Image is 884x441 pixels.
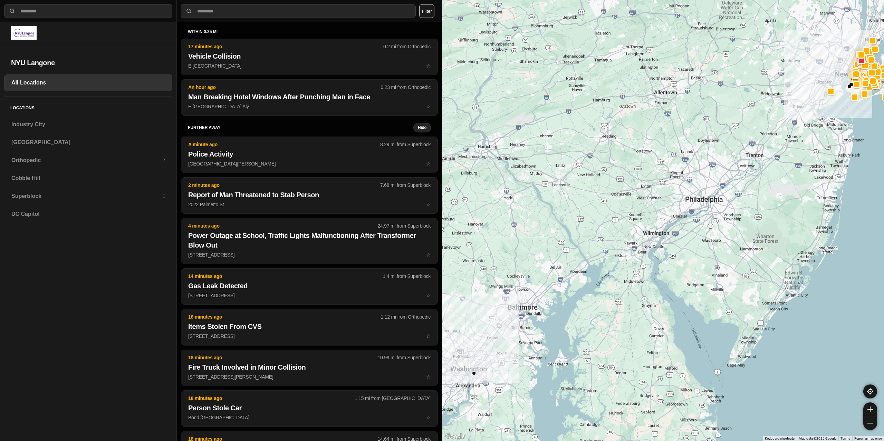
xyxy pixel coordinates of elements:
a: [GEOGRAPHIC_DATA] [4,134,172,151]
button: Hide [413,123,431,132]
span: star [426,333,431,339]
a: Orthopedic2 [4,152,172,169]
p: [STREET_ADDRESS] [188,251,431,258]
p: [GEOGRAPHIC_DATA][PERSON_NAME] [188,160,431,167]
p: 0.2 mi from Orthopedic [383,43,431,50]
p: 2022 Palmetto St [188,201,431,208]
span: star [426,374,431,380]
a: All Locations [4,74,172,91]
span: star [426,202,431,207]
p: 17 minutes ago [188,43,383,50]
h2: Vehicle Collision [188,51,431,61]
span: Map data ©2025 Google [799,437,836,440]
h2: Items Stolen From CVS [188,322,431,331]
button: 18 minutes ago1.15 mi from [GEOGRAPHIC_DATA]Person Stole CarBond [GEOGRAPHIC_DATA]star [181,390,438,427]
span: star [426,415,431,420]
button: Filter [419,4,434,18]
a: 16 minutes ago1.12 mi from OrthopedicItems Stolen From CVS[STREET_ADDRESS]star [181,333,438,339]
p: 0.23 mi from Orthopedic [381,84,431,91]
p: 24.97 mi from Superblock [377,222,431,229]
small: Hide [418,125,426,130]
h3: DC Capitol [11,210,165,218]
p: [STREET_ADDRESS][PERSON_NAME] [188,373,431,380]
p: 2 [162,157,165,164]
a: 14 minutes ago1.4 mi from SuperblockGas Leak Detected[STREET_ADDRESS]star [181,292,438,298]
h2: Report of Man Threatened to Stab Person [188,190,431,200]
a: 18 minutes ago1.15 mi from [GEOGRAPHIC_DATA]Person Stole CarBond [GEOGRAPHIC_DATA]star [181,414,438,420]
a: Open this area in Google Maps (opens a new window) [444,432,467,441]
p: Bond [GEOGRAPHIC_DATA] [188,414,431,421]
h3: Orthopedic [11,156,162,164]
button: 18 minutes ago10.99 mi from SuperblockFire Truck Involved in Minor Collision[STREET_ADDRESS][PERS... [181,350,438,386]
a: DC Capitol [4,206,172,222]
button: recenter [863,384,877,398]
h3: Industry City [11,120,165,129]
p: [STREET_ADDRESS] [188,333,431,340]
button: An hour ago0.23 mi from OrthopedicMan Breaking Hotel Windows After Punching Man in FaceE [GEOGRAP... [181,79,438,116]
a: Superblock1 [4,188,172,204]
button: 4 minutes ago24.97 mi from SuperblockPower Outage at School, Traffic Lights Malfunctioning After ... [181,218,438,264]
a: Cobble Hill [4,170,172,187]
h3: [GEOGRAPHIC_DATA] [11,138,165,147]
span: star [426,161,431,167]
p: 4 minutes ago [188,222,377,229]
img: zoom-out [867,420,873,426]
img: search [185,8,192,14]
p: 14 minutes ago [188,273,383,280]
h5: Locations [4,97,172,116]
img: zoom-in [867,407,873,412]
h5: further away [188,125,413,130]
img: recenter [867,388,873,394]
p: 1.15 mi from [GEOGRAPHIC_DATA] [355,395,431,402]
p: An hour ago [188,84,381,91]
a: 4 minutes ago24.97 mi from SuperblockPower Outage at School, Traffic Lights Malfunctioning After ... [181,252,438,258]
a: 2 minutes ago7.68 mi from SuperblockReport of Man Threatened to Stab Person2022 Palmetto Ststar [181,201,438,207]
h5: within 0.25 mi [188,29,431,34]
p: 18 minutes ago [188,395,355,402]
img: logo [11,26,37,40]
p: 2 minutes ago [188,182,380,189]
h3: Superblock [11,192,162,200]
button: zoom-out [863,416,877,430]
h2: Person Stole Car [188,403,431,413]
p: 1.4 mi from Superblock [383,273,431,280]
p: 10.99 mi from Superblock [377,354,431,361]
span: star [426,63,431,69]
a: A minute ago8.29 mi from SuperblockPolice Activity[GEOGRAPHIC_DATA][PERSON_NAME]star [181,161,438,167]
img: Google [444,432,467,441]
span: star [426,252,431,258]
a: An hour ago0.23 mi from OrthopedicMan Breaking Hotel Windows After Punching Man in FaceE [GEOGRAP... [181,103,438,109]
p: E [GEOGRAPHIC_DATA] Aly [188,103,431,110]
button: 17 minutes ago0.2 mi from OrthopedicVehicle CollisionE [GEOGRAPHIC_DATA]star [181,39,438,75]
img: search [9,8,16,14]
p: [STREET_ADDRESS] [188,292,431,299]
button: A minute ago8.29 mi from SuperblockPolice Activity[GEOGRAPHIC_DATA][PERSON_NAME]star [181,137,438,173]
button: Keyboard shortcuts [765,436,795,441]
p: 16 minutes ago [188,313,381,320]
p: 1.12 mi from Orthopedic [381,313,431,320]
span: star [426,104,431,109]
a: Industry City [4,116,172,133]
span: star [426,293,431,298]
a: Report a map error [854,437,882,440]
h2: Gas Leak Detected [188,281,431,291]
p: 8.29 mi from Superblock [380,141,431,148]
h2: Power Outage at School, Traffic Lights Malfunctioning After Transformer Blow Out [188,231,431,250]
p: 7.68 mi from Superblock [380,182,431,189]
button: 2 minutes ago7.68 mi from SuperblockReport of Man Threatened to Stab Person2022 Palmetto Ststar [181,177,438,214]
button: 16 minutes ago1.12 mi from OrthopedicItems Stolen From CVS[STREET_ADDRESS]star [181,309,438,345]
h2: Man Breaking Hotel Windows After Punching Man in Face [188,92,431,102]
a: Terms [840,437,850,440]
a: 17 minutes ago0.2 mi from OrthopedicVehicle CollisionE [GEOGRAPHIC_DATA]star [181,63,438,69]
p: 18 minutes ago [188,354,377,361]
button: zoom-in [863,402,877,416]
p: E [GEOGRAPHIC_DATA] [188,62,431,69]
a: 18 minutes ago10.99 mi from SuperblockFire Truck Involved in Minor Collision[STREET_ADDRESS][PERS... [181,374,438,380]
p: 1 [162,193,165,200]
h2: Police Activity [188,149,431,159]
p: A minute ago [188,141,380,148]
h3: All Locations [11,79,165,87]
h2: Fire Truck Involved in Minor Collision [188,362,431,372]
button: 14 minutes ago1.4 mi from SuperblockGas Leak Detected[STREET_ADDRESS]star [181,268,438,305]
h2: NYU Langone [11,58,165,68]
